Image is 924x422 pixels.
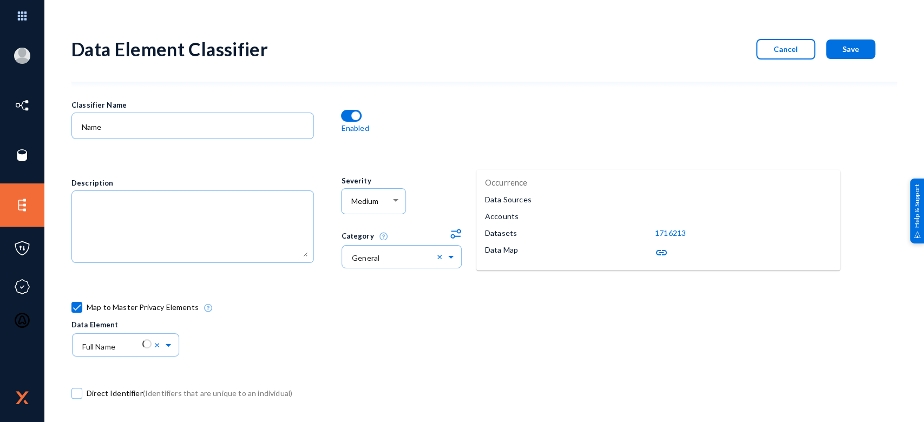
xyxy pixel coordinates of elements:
[485,176,528,189] p: Occurrence
[14,312,30,328] img: icon-oauth.svg
[82,122,309,132] input: Name
[14,279,30,295] img: icon-compliance.svg
[485,244,518,255] p: Data Map
[485,210,519,222] p: Accounts
[842,44,859,54] span: Save
[71,320,119,329] span: Data Element
[14,240,30,256] img: icon-policies.svg
[341,176,462,187] div: Severity
[485,194,532,205] p: Data Sources
[756,39,815,60] button: Cancel
[437,252,446,261] span: Clear all
[655,246,668,259] mat-icon: link
[14,97,30,114] img: icon-inventory.svg
[826,39,875,59] button: Save
[655,227,686,239] p: 1716213
[485,227,517,239] p: Datasets
[87,299,199,315] span: Map to Master Privacy Elements
[914,231,921,238] img: help_support.svg
[6,4,38,28] img: app launcher
[351,196,378,206] span: Medium
[71,100,340,111] div: Classifier Name
[143,388,292,398] span: (Identifiers that are unique to an individual)
[87,385,292,401] span: Direct Identifier
[14,48,30,64] img: blank-profile-picture.png
[71,38,268,60] div: Data Element Classifier
[14,197,30,213] img: icon-elements.svg
[154,340,163,350] span: Clear all
[910,179,924,243] div: Help & Support
[341,122,369,134] p: Enabled
[774,44,798,54] span: Cancel
[341,232,387,240] span: Category
[71,178,340,189] div: Description
[14,147,30,163] img: icon-sources.svg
